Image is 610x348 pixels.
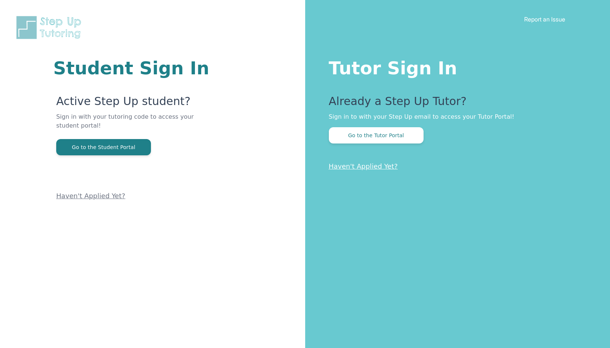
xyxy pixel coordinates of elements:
img: Step Up Tutoring horizontal logo [15,15,86,40]
button: Go to the Student Portal [56,139,151,155]
a: Haven't Applied Yet? [56,192,125,200]
h1: Tutor Sign In [329,56,581,77]
a: Go to the Student Portal [56,143,151,151]
h1: Student Sign In [53,59,216,77]
p: Sign in to with your Step Up email to access your Tutor Portal! [329,112,581,121]
p: Sign in with your tutoring code to access your student portal! [56,112,216,139]
p: Already a Step Up Tutor? [329,95,581,112]
a: Go to the Tutor Portal [329,132,424,139]
a: Haven't Applied Yet? [329,162,398,170]
p: Active Step Up student? [56,95,216,112]
button: Go to the Tutor Portal [329,127,424,143]
a: Report an Issue [524,16,565,23]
